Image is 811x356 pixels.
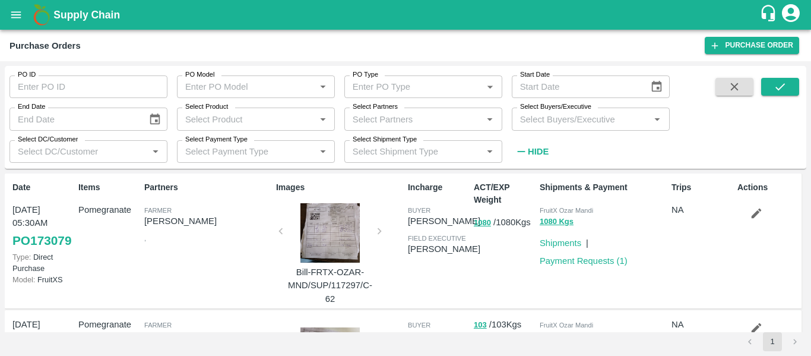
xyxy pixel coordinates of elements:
[482,112,498,127] button: Open
[12,275,35,284] span: Model:
[12,230,71,251] a: PO173079
[2,1,30,29] button: open drawer
[408,215,480,228] p: [PERSON_NAME]
[540,238,581,248] a: Shipments
[53,9,120,21] b: Supply Chain
[512,141,552,162] button: Hide
[408,235,466,242] span: field executive
[144,235,146,242] span: ,
[780,2,802,27] div: account of current user
[12,318,74,345] p: [DATE] 05:30AM
[408,207,430,214] span: buyer
[408,242,480,256] p: [PERSON_NAME]
[286,266,375,305] p: Bill-FRTX-OZAR-MND/SUP/117297/C-62
[520,70,550,80] label: Start Date
[671,203,733,216] p: NA
[737,181,799,194] p: Actions
[18,70,36,80] label: PO ID
[78,181,140,194] p: Items
[348,79,479,94] input: Enter PO Type
[408,322,430,329] span: buyer
[30,3,53,27] img: logo
[148,144,163,159] button: Open
[348,144,464,159] input: Select Shipment Type
[144,108,166,131] button: Choose date
[12,251,74,274] p: Direct Purchase
[12,203,74,230] p: [DATE] 05:30AM
[12,274,74,285] p: FruitXS
[520,102,591,112] label: Select Buyers/Executive
[581,232,588,250] div: |
[540,181,667,194] p: Shipments & Payment
[705,37,799,54] a: Purchase Order
[9,38,81,53] div: Purchase Orders
[144,322,172,329] span: Farmer
[180,79,312,94] input: Enter PO Model
[315,112,331,127] button: Open
[12,181,74,194] p: Date
[474,216,535,229] p: / 1080 Kgs
[144,329,271,342] p: [PERSON_NAME]
[13,144,144,159] input: Select DC/Customer
[671,318,733,331] p: NA
[482,144,498,159] button: Open
[78,318,140,331] p: Pomegranate
[315,79,331,94] button: Open
[650,112,665,127] button: Open
[528,147,549,156] strong: Hide
[353,70,378,80] label: PO Type
[185,70,215,80] label: PO Model
[408,181,469,194] p: Incharge
[540,215,574,229] button: 1080 Kgs
[353,135,417,144] label: Select Shipment Type
[9,108,139,130] input: End Date
[408,329,480,342] p: [PERSON_NAME]
[474,318,535,332] p: / 103 Kgs
[645,75,668,98] button: Choose date
[144,181,271,194] p: Partners
[540,207,593,214] span: FruitX Ozar Mandi
[185,102,228,112] label: Select Product
[78,203,140,216] p: Pomegranate
[12,253,31,262] span: Type:
[18,135,78,144] label: Select DC/Customer
[18,102,45,112] label: End Date
[474,216,491,230] button: 1080
[540,322,593,329] span: FruitX Ozar Mandi
[515,111,647,127] input: Select Buyers/Executive
[482,79,498,94] button: Open
[144,207,172,214] span: Farmer
[276,181,403,194] p: Images
[180,144,296,159] input: Select Payment Type
[348,111,479,127] input: Select Partners
[474,181,535,206] p: ACT/EXP Weight
[53,7,759,23] a: Supply Chain
[671,181,733,194] p: Trips
[512,75,641,98] input: Start Date
[474,319,487,332] button: 103
[739,332,806,351] nav: pagination navigation
[9,75,167,98] input: Enter PO ID
[763,332,782,351] button: page 1
[759,4,780,26] div: customer-support
[180,111,312,127] input: Select Product
[144,215,271,228] p: [PERSON_NAME]
[540,256,628,266] a: Payment Requests (1)
[315,144,331,159] button: Open
[540,330,569,344] button: 103 Kgs
[353,102,398,112] label: Select Partners
[185,135,248,144] label: Select Payment Type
